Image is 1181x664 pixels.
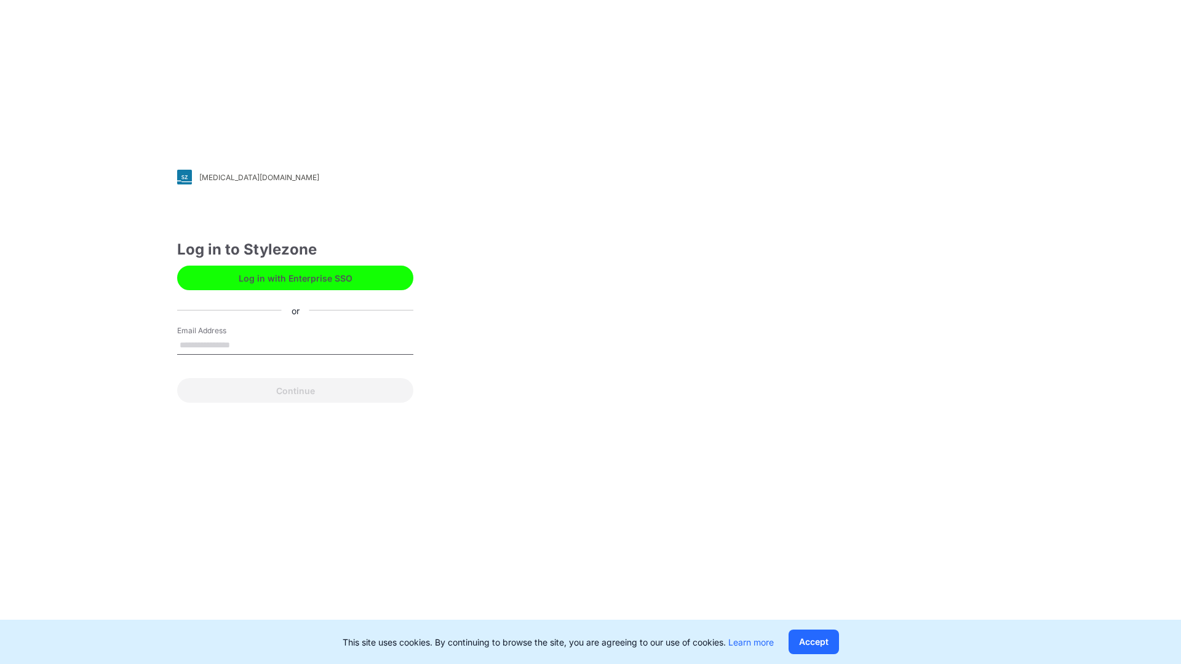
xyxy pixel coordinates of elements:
[343,636,774,649] p: This site uses cookies. By continuing to browse the site, you are agreeing to our use of cookies.
[728,637,774,647] a: Learn more
[282,304,309,317] div: or
[177,266,413,290] button: Log in with Enterprise SSO
[789,630,839,654] button: Accept
[199,173,319,182] div: [MEDICAL_DATA][DOMAIN_NAME]
[177,170,413,184] a: [MEDICAL_DATA][DOMAIN_NAME]
[177,170,192,184] img: svg+xml;base64,PHN2ZyB3aWR0aD0iMjgiIGhlaWdodD0iMjgiIHZpZXdCb3g9IjAgMCAyOCAyOCIgZmlsbD0ibm9uZSIgeG...
[996,31,1150,53] img: browzwear-logo.73288ffb.svg
[177,239,413,261] div: Log in to Stylezone
[177,325,263,336] label: Email Address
